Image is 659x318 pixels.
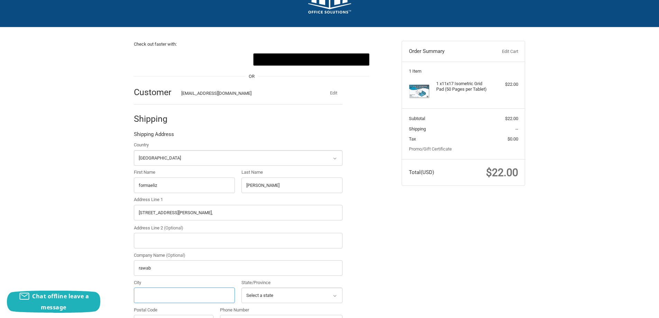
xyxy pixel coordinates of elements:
[507,136,518,142] span: $0.00
[484,48,518,55] a: Edit Cart
[491,81,518,88] div: $22.00
[134,196,342,203] label: Address Line 1
[134,307,213,314] label: Postal Code
[134,252,342,259] label: Company Name
[134,41,369,48] p: Check out faster with:
[409,169,434,175] span: Total (USD)
[134,169,235,176] label: First Name
[134,130,174,142] legend: Shipping Address
[134,87,174,98] h2: Customer
[324,88,342,98] button: Edit
[134,53,250,66] iframe: PayPal-paypal
[253,53,370,66] button: Google Pay
[409,126,426,131] span: Shipping
[241,169,342,176] label: Last Name
[181,90,311,97] div: [EMAIL_ADDRESS][DOMAIN_NAME]
[409,48,484,55] h3: Order Summary
[134,113,174,124] h2: Shipping
[409,69,518,74] h3: 1 Item
[134,279,235,286] label: City
[515,126,518,131] span: --
[505,116,518,121] span: $22.00
[245,73,258,80] span: OR
[241,279,342,286] label: State/Province
[436,81,489,92] h4: 1 x 11x17 Isometric Grid Pad (50 Pages per Tablet)
[166,253,185,258] small: (Optional)
[134,142,342,148] label: Country
[409,136,416,142] span: Tax
[486,166,518,179] span: $22.00
[164,225,183,230] small: (Optional)
[409,146,452,152] a: Promo/Gift Certificate
[220,307,342,314] label: Phone Number
[7,291,100,313] button: Chat offline leave a message
[409,116,425,121] span: Subtotal
[134,225,342,231] label: Address Line 2
[32,292,89,311] span: Chat offline leave a message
